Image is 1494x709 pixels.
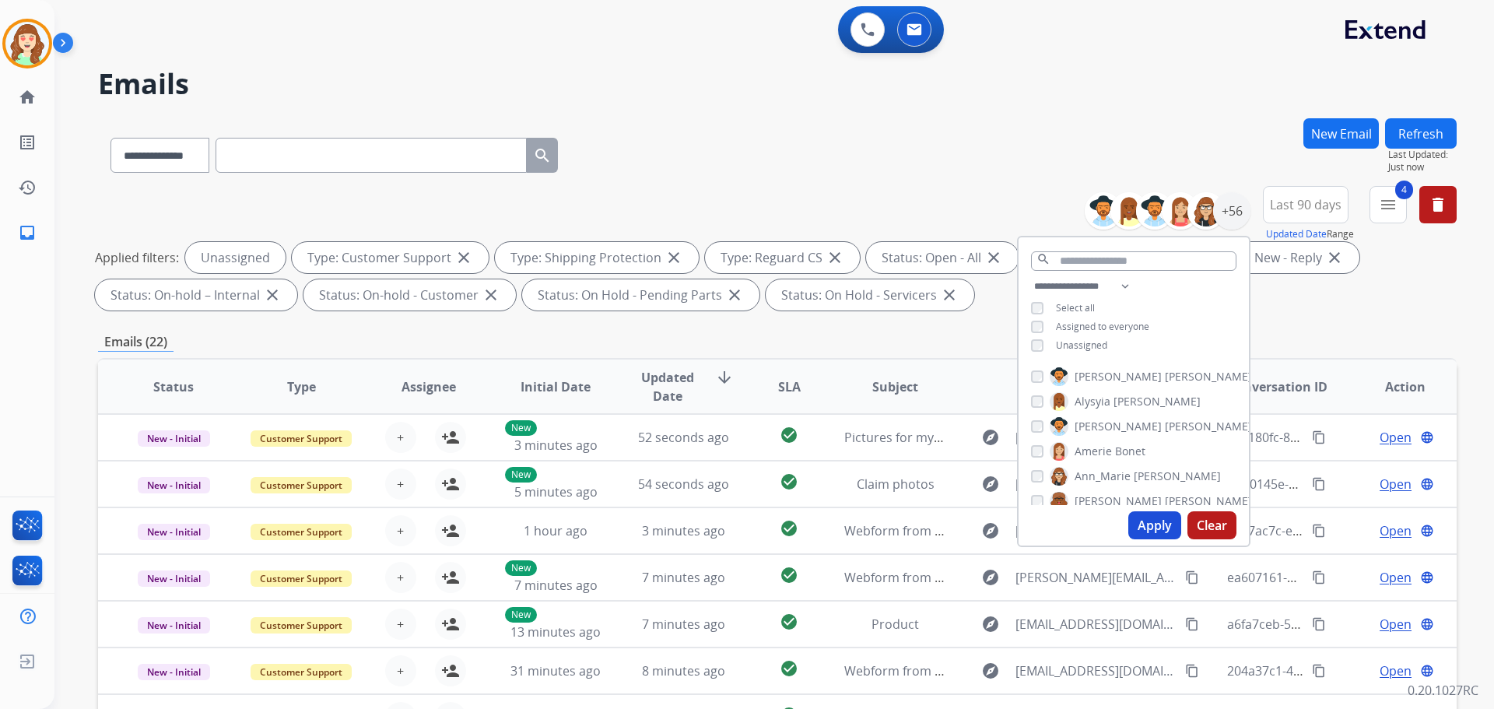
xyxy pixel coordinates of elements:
span: Open [1380,662,1412,680]
button: Updated Date [1266,228,1327,240]
mat-icon: language [1420,430,1434,444]
div: Status: On-hold – Internal [95,279,297,311]
span: [PERSON_NAME] [1165,493,1252,509]
button: + [385,422,416,453]
mat-icon: home [18,88,37,107]
mat-icon: person_add [441,615,460,634]
span: 31 minutes ago [510,662,601,679]
span: Assignee [402,377,456,396]
span: Product [871,616,919,633]
span: Open [1380,568,1412,587]
mat-icon: search [533,146,552,165]
span: New - Initial [138,524,210,540]
div: Type: Reguard CS [705,242,860,273]
button: Clear [1187,511,1236,539]
h2: Emails [98,68,1457,100]
mat-icon: arrow_downward [715,368,734,387]
span: [PERSON_NAME] [1134,469,1221,484]
span: [EMAIL_ADDRESS][DOMAIN_NAME] [1015,615,1176,634]
span: Assigned to everyone [1056,320,1149,333]
span: 5 minutes ago [514,483,598,500]
p: Applied filters: [95,248,179,267]
span: 4 [1395,181,1413,199]
button: Last 90 days [1263,186,1348,223]
span: Just now [1388,161,1457,174]
span: + [397,475,404,493]
mat-icon: content_copy [1312,664,1326,678]
mat-icon: explore [981,428,1000,447]
span: 1 hour ago [524,522,587,539]
mat-icon: person_add [441,568,460,587]
span: Bonet [1115,444,1145,459]
span: Claim photos [857,476,935,493]
div: Status: New - Reply [1195,242,1359,273]
span: Last Updated: [1388,149,1457,161]
span: [EMAIL_ADDRESS][DOMAIN_NAME] [1015,475,1176,493]
span: Customer Support [251,664,352,680]
p: New [505,560,537,576]
button: + [385,609,416,640]
span: Webform from [EMAIL_ADDRESS][DOMAIN_NAME] on [DATE] [844,662,1197,679]
p: New [505,467,537,483]
span: Updated Date [633,368,703,405]
mat-icon: person_add [441,662,460,680]
mat-icon: close [940,286,959,304]
mat-icon: content_copy [1185,664,1199,678]
span: 52 seconds ago [638,429,729,446]
span: Webform from [PERSON_NAME][EMAIL_ADDRESS][DOMAIN_NAME] on [DATE] [844,569,1293,586]
mat-icon: check_circle [780,472,798,491]
span: [EMAIL_ADDRESS][DOMAIN_NAME] [1015,521,1176,540]
mat-icon: person_add [441,475,460,493]
span: Open [1380,615,1412,634]
span: New - Initial [138,617,210,634]
mat-icon: person_add [441,428,460,447]
span: [EMAIL_ADDRESS][PERSON_NAME][DOMAIN_NAME] [1015,428,1176,447]
button: + [385,515,416,546]
mat-icon: explore [981,521,1000,540]
span: Type [287,377,316,396]
mat-icon: inbox [18,223,37,242]
span: 7 minutes ago [514,577,598,594]
mat-icon: explore [981,615,1000,634]
span: Open [1380,521,1412,540]
button: + [385,469,416,500]
span: Range [1266,227,1354,240]
span: 7 minutes ago [642,616,725,633]
mat-icon: content_copy [1312,430,1326,444]
mat-icon: language [1420,617,1434,631]
img: avatar [5,22,49,65]
span: Customer Support [251,477,352,493]
span: + [397,521,404,540]
mat-icon: history [18,178,37,197]
mat-icon: menu [1379,195,1398,214]
span: Customer Support [251,430,352,447]
span: New - Initial [138,477,210,493]
button: Refresh [1385,118,1457,149]
span: + [397,568,404,587]
button: + [385,562,416,593]
div: Unassigned [185,242,286,273]
span: Unassigned [1056,339,1107,352]
span: Initial Date [521,377,591,396]
p: Emails (22) [98,332,174,352]
span: [PERSON_NAME] [1075,369,1162,384]
span: New - Initial [138,664,210,680]
span: 13 minutes ago [510,623,601,641]
mat-icon: language [1420,477,1434,491]
mat-icon: check_circle [780,426,798,444]
span: [PERSON_NAME] [1075,419,1162,434]
mat-icon: content_copy [1312,477,1326,491]
mat-icon: list_alt [18,133,37,152]
th: Action [1329,360,1457,414]
span: New - Initial [138,430,210,447]
span: a6fa7ceb-54ec-4414-8f9e-c50a637ce3da [1227,616,1459,633]
span: Select all [1056,301,1095,314]
span: Customer Support [251,570,352,587]
span: + [397,662,404,680]
span: 7 minutes ago [642,569,725,586]
span: 54 seconds ago [638,476,729,493]
div: Status: On Hold - Pending Parts [522,279,759,311]
div: Status: On-hold - Customer [303,279,516,311]
span: Pictures for my claim [844,429,968,446]
button: New Email [1303,118,1379,149]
